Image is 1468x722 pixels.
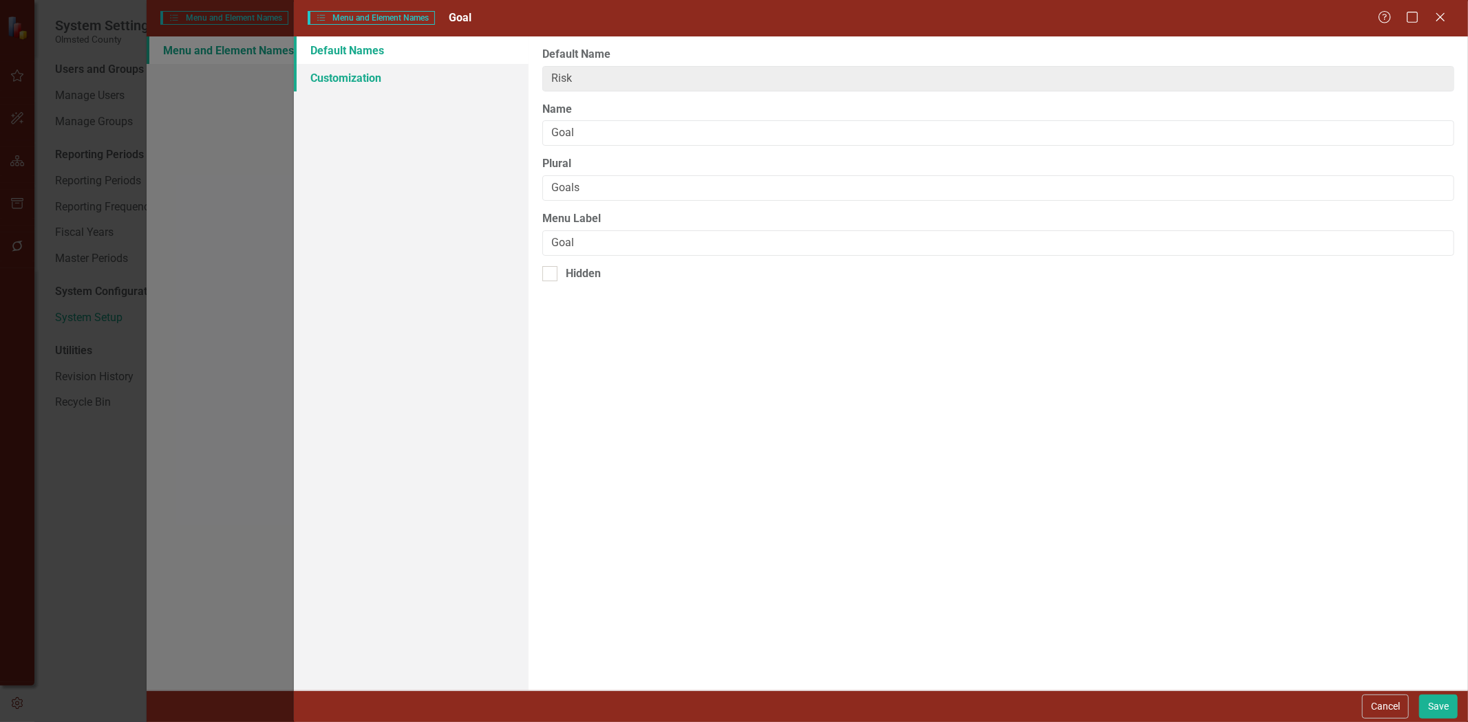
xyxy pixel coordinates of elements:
a: Default Names [294,36,529,64]
label: Menu Label [542,211,1454,227]
label: Name [542,102,1454,118]
button: Save [1419,694,1458,719]
input: Risk [542,120,1454,146]
label: Plural [542,156,1454,172]
div: Hidden [566,266,601,282]
input: Risks [542,175,1454,201]
a: Customization [294,64,529,91]
label: Default Name [542,47,1454,63]
span: Menu and Element Names [308,11,435,25]
input: Risks [542,230,1454,256]
button: Cancel [1362,694,1409,719]
span: Goal [449,11,471,24]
